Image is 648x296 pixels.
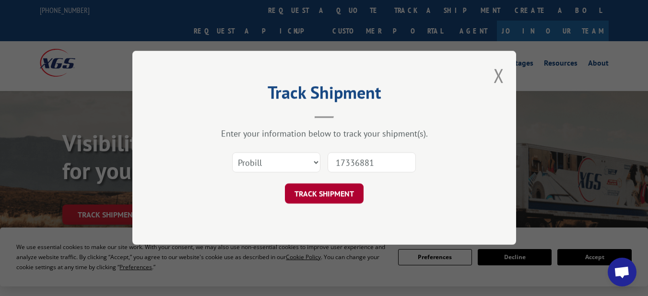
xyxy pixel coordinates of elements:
div: Enter your information below to track your shipment(s). [180,128,468,139]
a: Open chat [608,258,636,286]
button: Close modal [494,63,504,88]
button: TRACK SHIPMENT [285,184,364,204]
input: Number(s) [328,153,416,173]
h2: Track Shipment [180,86,468,104]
